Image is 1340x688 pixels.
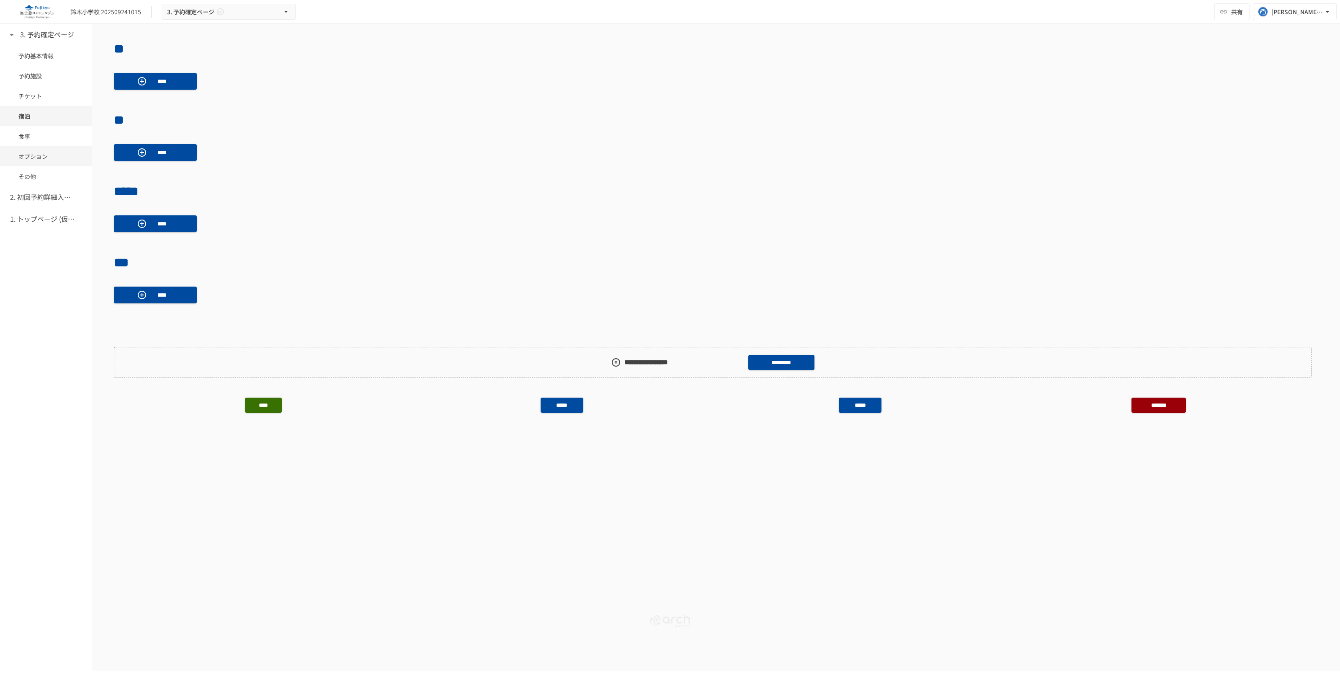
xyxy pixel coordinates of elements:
[70,8,141,16] div: 鈴木小学校 202509241015
[1253,3,1337,20] button: [PERSON_NAME][EMAIL_ADDRESS][DOMAIN_NAME]
[10,5,64,18] img: eQeGXtYPV2fEKIA3pizDiVdzO5gJTl2ahLbsPaD2E4R
[1214,3,1250,20] button: 共有
[18,51,73,60] span: 予約基本情報
[162,4,296,20] button: 3. 予約確定ページ
[18,111,73,121] span: 宿泊
[18,71,73,80] span: 予約施設
[1271,7,1323,17] div: [PERSON_NAME][EMAIL_ADDRESS][DOMAIN_NAME]
[167,7,214,17] span: 3. 予約確定ページ
[18,91,73,101] span: チケット
[18,152,73,161] span: オプション
[10,192,77,203] h6: 2. 初回予約詳細入力ページ
[20,29,74,40] h6: 3. 予約確定ページ
[18,132,73,141] span: 食事
[1231,7,1243,16] span: 共有
[10,214,77,225] h6: 1. トップページ (仮予約一覧)
[18,172,73,181] span: その他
